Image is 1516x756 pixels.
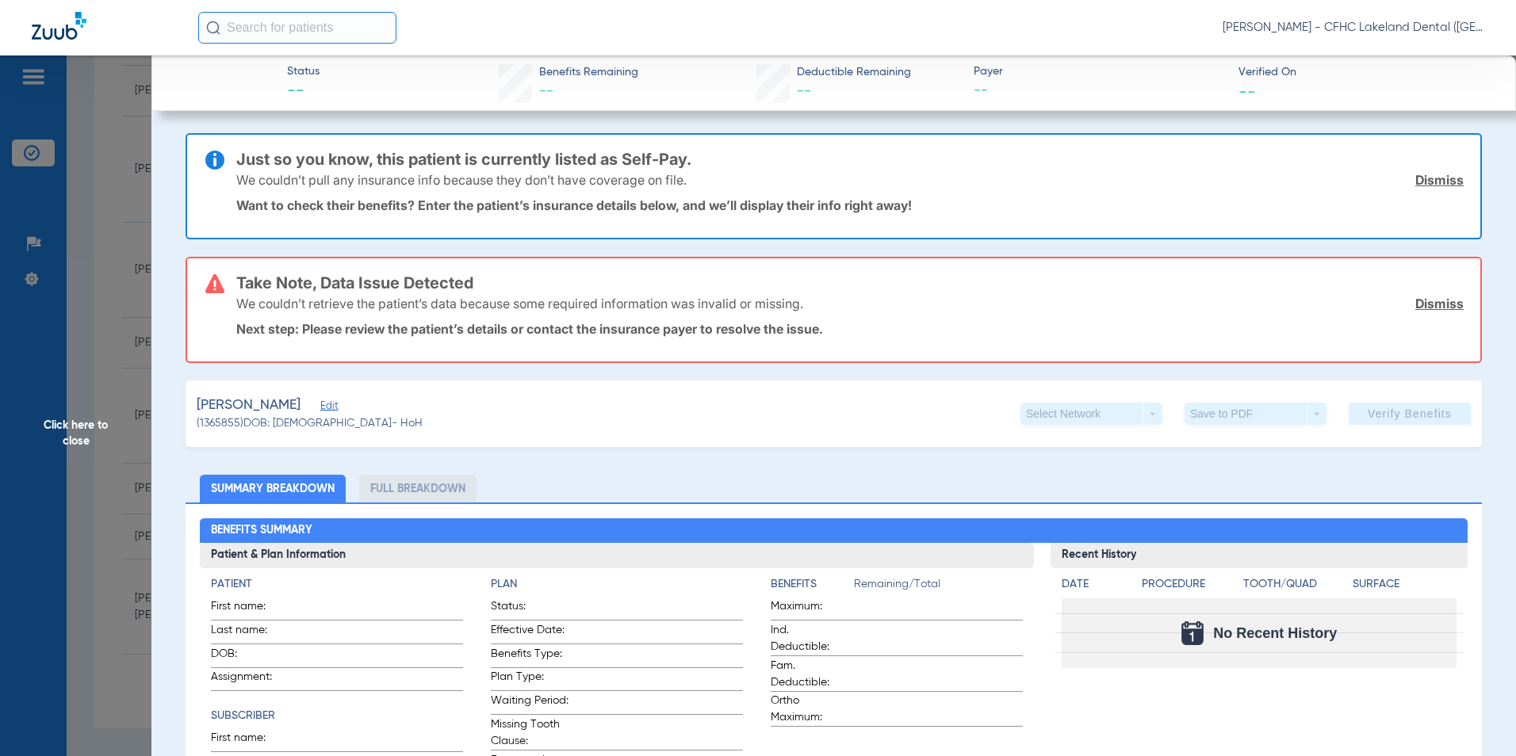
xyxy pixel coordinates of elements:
h3: Take Note, Data Issue Detected [236,275,1464,291]
span: Verified On [1238,64,1490,81]
a: Dismiss [1415,172,1464,188]
span: -- [797,84,811,98]
app-breakdown-title: Tooth/Quad [1243,576,1347,598]
span: Fam. Deductible: [771,658,848,691]
span: Plan Type: [491,669,568,690]
li: Summary Breakdown [200,475,346,502]
p: Want to check their benefits? Enter the patient’s insurance details below, and we’ll display thei... [236,197,1464,213]
h3: Recent History [1051,543,1468,568]
span: -- [1238,82,1256,99]
span: Status: [491,598,568,620]
span: First name: [211,598,289,620]
span: Maximum: [771,598,848,620]
span: Ind. Deductible: [771,622,848,655]
img: error-icon [205,274,224,293]
p: We couldn’t retrieve the patient’s data because some required information was invalid or missing. [236,296,803,311]
a: Dismiss [1415,296,1464,311]
h4: Tooth/Quad [1243,576,1347,593]
span: Assignment: [211,669,289,690]
span: -- [974,81,1225,101]
span: Benefits Type: [491,646,568,667]
img: Zuub Logo [32,12,86,40]
span: Remaining/Total [854,576,1023,598]
app-breakdown-title: Date [1062,576,1128,598]
app-breakdown-title: Procedure [1142,576,1238,598]
span: Deductible Remaining [797,64,911,81]
span: Last name: [211,622,289,643]
li: Full Breakdown [359,475,477,502]
span: [PERSON_NAME] - CFHC Lakeland Dental ([GEOGRAPHIC_DATA]) [1223,20,1484,36]
span: Waiting Period: [491,693,568,714]
span: Missing Tooth Clause: [491,716,568,750]
h4: Subscriber [211,708,463,724]
span: [PERSON_NAME] [197,395,301,415]
span: Payer [974,63,1225,80]
h4: Benefits [771,576,854,593]
h4: Procedure [1142,576,1238,593]
h2: Benefits Summary [200,518,1468,544]
span: Edit [320,400,335,415]
img: Search Icon [206,21,220,35]
span: Status [287,63,320,80]
span: First name: [211,730,289,751]
h3: Just so you know, this patient is currently listed as Self-Pay. [236,151,1464,167]
app-breakdown-title: Surface [1353,576,1457,598]
span: -- [287,81,320,103]
span: DOB: [211,646,289,667]
img: info-icon [205,151,224,170]
iframe: Chat Widget [1437,680,1516,756]
span: Ortho Maximum: [771,693,848,726]
span: No Recent History [1213,625,1337,641]
img: Calendar [1181,621,1204,645]
span: -- [539,84,553,98]
h4: Patient [211,576,463,593]
h4: Plan [491,576,743,593]
input: Search for patients [198,12,396,44]
p: Next step: Please review the patient’s details or contact the insurance payer to resolve the issue. [236,321,1464,337]
span: (1365855) DOB: [DEMOGRAPHIC_DATA] - HoH [197,415,423,432]
app-breakdown-title: Benefits [771,576,854,598]
h4: Surface [1353,576,1457,593]
p: We couldn’t pull any insurance info because they don’t have coverage on file. [236,172,687,188]
h3: Patient & Plan Information [200,543,1035,568]
span: Effective Date: [491,622,568,643]
span: Benefits Remaining [539,64,638,81]
h4: Date [1062,576,1128,593]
